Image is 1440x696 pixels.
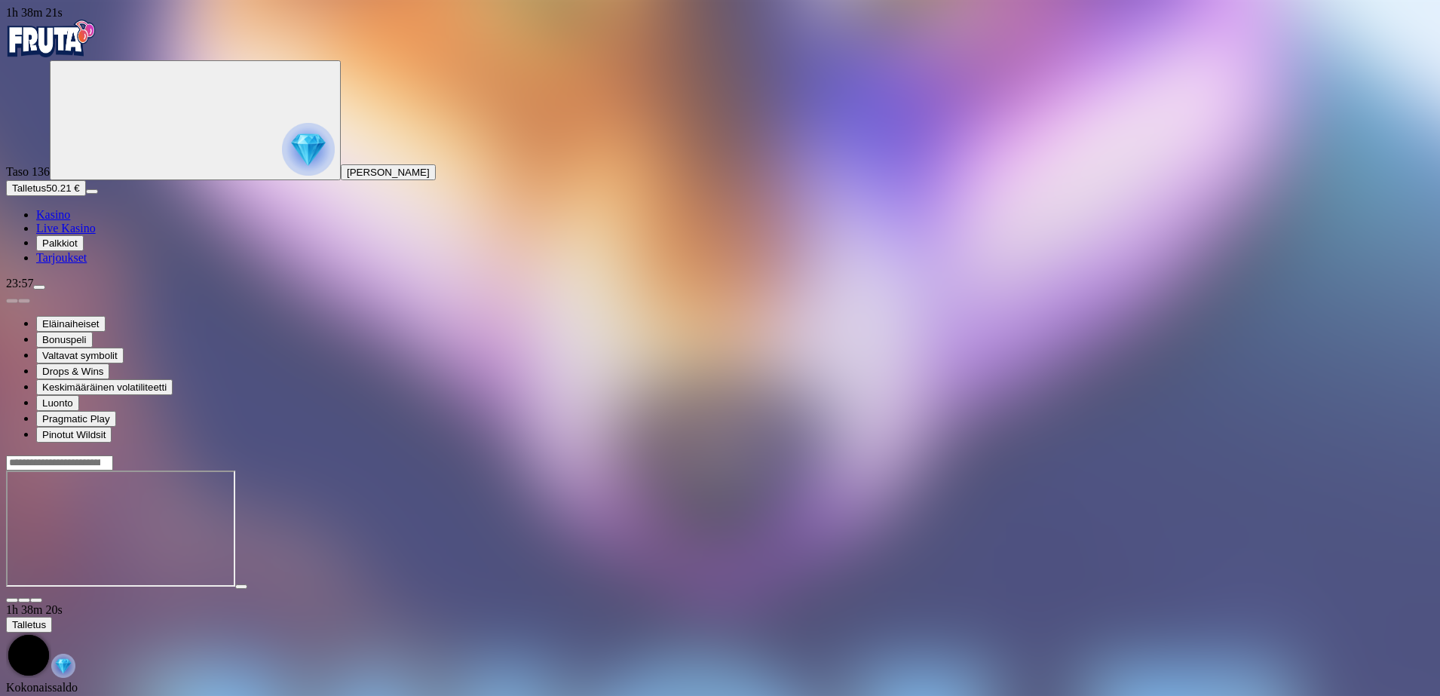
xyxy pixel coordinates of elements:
[6,208,1434,265] nav: Main menu
[36,411,116,427] button: Pragmatic Play
[12,182,46,194] span: Talletus
[36,208,70,221] a: Kasino
[36,332,93,348] button: Bonuspeli
[6,299,18,303] button: prev slide
[6,277,33,290] span: 23:57
[235,584,247,589] button: play icon
[6,20,97,57] img: Fruta
[6,47,97,60] a: Fruta
[341,164,436,180] button: [PERSON_NAME]
[6,617,52,633] button: Talletus
[36,348,124,363] button: Valtavat symbolit
[36,379,173,395] button: Keskimääräinen volatiliteetti
[42,334,87,345] span: Bonuspeli
[12,619,46,630] span: Talletus
[33,285,45,290] button: menu
[36,395,79,411] button: Luonto
[42,366,103,377] span: Drops & Wins
[6,20,1434,265] nav: Primary
[36,363,109,379] button: Drops & Wins
[42,397,73,409] span: Luonto
[6,180,86,196] button: Talletusplus icon50.21 €
[51,654,75,678] img: reward-icon
[42,318,100,330] span: Eläinaiheiset
[36,222,96,235] a: Live Kasino
[36,251,87,264] a: Tarjoukset
[6,603,1434,681] div: Game menu
[42,238,78,249] span: Palkkiot
[282,123,335,176] img: reward progress
[50,60,341,180] button: reward progress
[18,598,30,602] button: chevron-down icon
[42,429,106,440] span: Pinotut Wildsit
[6,598,18,602] button: close icon
[86,189,98,194] button: menu
[30,598,42,602] button: fullscreen icon
[42,382,167,393] span: Keskimääräinen volatiliteetti
[6,603,63,616] span: user session time
[46,182,79,194] span: 50.21 €
[42,350,118,361] span: Valtavat symbolit
[36,235,84,251] button: Palkkiot
[347,167,430,178] span: [PERSON_NAME]
[6,165,50,178] span: Taso 136
[6,455,113,471] input: Search
[42,413,110,425] span: Pragmatic Play
[18,299,30,303] button: next slide
[6,471,235,587] iframe: Wolf Gold
[6,6,63,19] span: user session time
[36,316,106,332] button: Eläinaiheiset
[36,427,112,443] button: Pinotut Wildsit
